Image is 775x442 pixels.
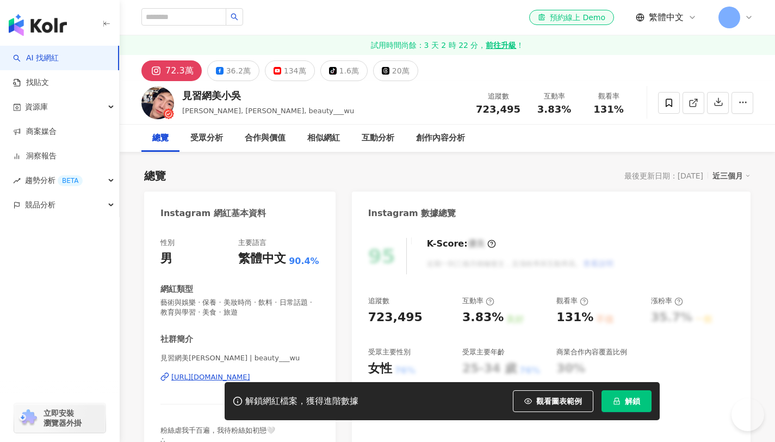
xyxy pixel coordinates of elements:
[25,168,83,193] span: 趨勢分析
[141,60,202,81] button: 72.3萬
[486,40,516,51] strong: 前往升級
[373,60,418,81] button: 20萬
[362,132,394,145] div: 互動分析
[190,132,223,145] div: 受眾分析
[368,296,389,306] div: 追蹤數
[534,91,575,102] div: 互動率
[536,397,582,406] span: 觀看圖表範例
[593,104,624,115] span: 131%
[160,334,193,345] div: 社群簡介
[625,397,640,406] span: 解鎖
[160,284,193,295] div: 網紅類型
[160,353,319,363] span: 見習網美[PERSON_NAME] | beauty___wu
[320,60,368,81] button: 1.6萬
[427,238,496,250] div: K-Score :
[368,347,411,357] div: 受眾主要性別
[182,107,354,115] span: [PERSON_NAME], [PERSON_NAME], beauty___wu
[13,126,57,137] a: 商案媒合
[556,296,588,306] div: 觀看率
[160,207,266,219] div: Instagram 網紅基本資料
[231,13,238,21] span: search
[160,238,175,248] div: 性別
[556,309,593,326] div: 131%
[245,396,358,407] div: 解鎖網紅檔案，獲得進階數據
[368,360,392,377] div: 女性
[556,347,627,357] div: 商業合作內容覆蓋比例
[613,397,621,405] span: lock
[649,11,684,23] span: 繁體中文
[44,408,82,428] span: 立即安裝 瀏覽器外掛
[538,12,605,23] div: 預約線上 Demo
[17,409,39,427] img: chrome extension
[392,63,410,78] div: 20萬
[13,77,49,88] a: 找貼文
[307,132,340,145] div: 相似網紅
[537,104,571,115] span: 3.83%
[602,390,652,412] button: 解鎖
[160,250,172,267] div: 男
[182,89,354,102] div: 見習網美小吳
[368,309,423,326] div: 723,495
[416,132,465,145] div: 創作內容分析
[265,60,315,81] button: 134萬
[284,63,306,78] div: 134萬
[152,132,169,145] div: 總覽
[9,14,67,36] img: logo
[13,53,59,64] a: searchAI 找網紅
[238,250,286,267] div: 繁體中文
[476,91,520,102] div: 追蹤數
[529,10,614,25] a: 預約線上 Demo
[25,95,48,119] span: 資源庫
[25,193,55,217] span: 競品分析
[207,60,259,81] button: 36.2萬
[289,255,319,267] span: 90.4%
[462,309,504,326] div: 3.83%
[160,372,319,382] a: [URL][DOMAIN_NAME]
[624,171,703,180] div: 最後更新日期：[DATE]
[238,238,266,248] div: 主要語言
[14,403,106,433] a: chrome extension立即安裝 瀏覽器外掛
[476,103,520,115] span: 723,495
[462,347,505,357] div: 受眾主要年齡
[513,390,593,412] button: 觀看圖表範例
[165,63,194,78] div: 72.3萬
[588,91,629,102] div: 觀看率
[339,63,359,78] div: 1.6萬
[144,168,166,183] div: 總覽
[13,151,57,162] a: 洞察報告
[368,207,456,219] div: Instagram 數據總覽
[226,63,251,78] div: 36.2萬
[171,372,250,382] div: [URL][DOMAIN_NAME]
[120,35,775,55] a: 試用時間尚餘：3 天 2 時 22 分，前往升級！
[462,296,494,306] div: 互動率
[58,175,83,186] div: BETA
[245,132,286,145] div: 合作與價值
[651,296,683,306] div: 漲粉率
[13,177,21,185] span: rise
[141,87,174,119] img: KOL Avatar
[160,298,319,317] span: 藝術與娛樂 · 保養 · 美妝時尚 · 飲料 · 日常話題 · 教育與學習 · 美食 · 旅遊
[712,169,751,183] div: 近三個月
